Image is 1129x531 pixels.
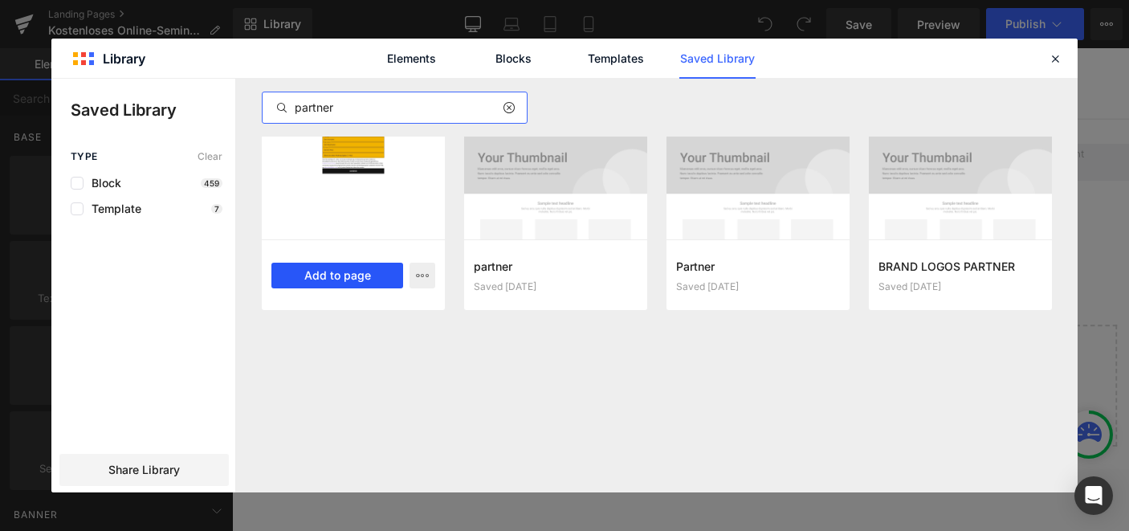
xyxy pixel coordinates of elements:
[108,462,180,478] span: Share Library
[71,151,98,162] span: Type
[878,258,1042,275] h3: BRAND LOGOS PARTNER
[198,151,222,162] span: Clear
[475,39,552,79] a: Blocks
[71,98,235,122] p: Saved Library
[211,204,222,214] p: 7
[201,178,222,188] p: 459
[474,258,638,275] h3: partner
[271,263,403,288] button: Add to page
[676,258,840,275] h3: Partner
[84,202,141,215] span: Template
[1074,476,1113,515] div: Open Intercom Messenger
[676,281,840,292] div: Saved [DATE]
[174,104,798,170] h2: Bald kannst du dich hier zum nächsten kostenlosen Online-Seminar anmelden.
[39,382,933,394] p: or Drag & Drop elements from left sidebar
[84,177,121,190] span: Block
[373,39,450,79] a: Elements
[335,337,479,370] a: Explore Blocks
[492,337,637,370] a: Add Single Section
[878,281,1042,292] div: Saved [DATE]
[679,39,756,79] a: Saved Library
[263,98,527,117] input: Search saved item by name
[474,281,638,292] div: Saved [DATE]
[577,39,654,79] a: Templates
